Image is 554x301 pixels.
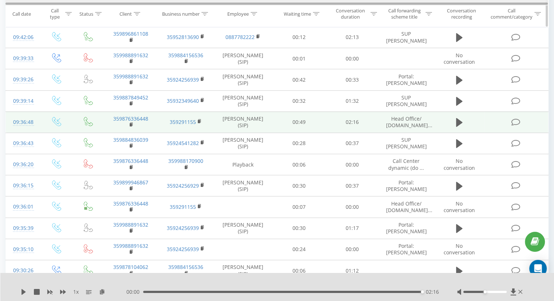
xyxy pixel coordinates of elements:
[273,48,326,69] td: 00:01
[213,154,273,175] td: Playback
[444,242,475,256] span: No conversation
[225,34,255,40] a: 0887782222
[213,175,273,196] td: [PERSON_NAME] (SIP)
[332,8,369,20] div: Conversation duration
[13,73,32,87] div: 09:39:26
[113,136,148,143] a: 359884836039
[426,288,439,296] span: 02:16
[444,157,475,171] span: No conversation
[13,179,32,193] div: 09:36:15
[113,30,148,37] a: 359896861108
[421,290,424,293] div: Accessibility label
[378,218,433,239] td: Portal: [PERSON_NAME]
[12,11,31,17] div: Call date
[386,115,432,129] span: Head Office/ [DOMAIN_NAME]...
[378,239,433,260] td: Portal: [PERSON_NAME]
[326,154,378,175] td: 00:00
[326,239,378,260] td: 00:00
[13,30,32,44] div: 09:42:06
[213,218,273,239] td: [PERSON_NAME] (SIP)
[386,200,432,214] span: Head Office/ [DOMAIN_NAME]...
[444,52,475,65] span: No conversation
[273,260,326,281] td: 00:06
[284,11,311,17] div: Waiting time
[213,260,273,281] td: [PERSON_NAME] (SIP)
[326,175,378,196] td: 00:37
[167,224,199,231] a: 35924256939
[13,94,32,108] div: 09:39:14
[326,133,378,154] td: 00:37
[483,290,486,293] div: Accessibility label
[440,8,483,20] div: Conversation recording
[378,90,433,112] td: SUP [PERSON_NAME]
[273,112,326,133] td: 00:49
[13,157,32,172] div: 09:36:20
[273,239,326,260] td: 00:24
[113,263,148,270] a: 359878104062
[167,34,199,40] a: 35952813690
[213,90,273,112] td: [PERSON_NAME] (SIP)
[113,73,148,80] a: 359988891632
[119,11,132,17] div: Client
[167,97,199,104] a: 35932349640
[326,90,378,112] td: 01:32
[326,27,378,48] td: 02:13
[113,242,148,249] a: 359988891632
[326,112,378,133] td: 02:16
[444,200,475,214] span: No conversation
[213,133,273,154] td: [PERSON_NAME] (SIP)
[113,179,148,186] a: 359899946867
[388,157,424,171] span: Call Center dynamic (do ...
[13,136,32,150] div: 09:36:43
[13,51,32,66] div: 09:39:33
[273,196,326,218] td: 00:07
[113,94,148,101] a: 359887849452
[385,8,424,20] div: Call forwarding scheme title
[168,157,203,164] a: 359988170900
[167,182,199,189] a: 35924256929
[168,52,203,59] a: 359884156536
[13,221,32,235] div: 09:35:39
[378,27,433,48] td: SUP [PERSON_NAME]
[13,263,32,278] div: 09:30:26
[273,154,326,175] td: 00:06
[13,200,32,214] div: 09:36:01
[162,11,200,17] div: Business number
[113,221,148,228] a: 359988891632
[273,90,326,112] td: 00:32
[170,203,196,210] a: 359291155
[529,260,547,277] div: Open Intercom Messenger
[490,8,533,20] div: Call comment/category
[378,133,433,154] td: SUP [PERSON_NAME]
[113,115,148,122] a: 359876336448
[326,218,378,239] td: 01:17
[167,76,199,83] a: 35924256939
[378,69,433,90] td: Portal: [PERSON_NAME]
[273,133,326,154] td: 00:28
[167,246,199,253] a: 35924256939
[273,218,326,239] td: 00:30
[13,242,32,257] div: 09:35:10
[79,11,93,17] div: Status
[326,196,378,218] td: 00:00
[46,8,63,20] div: Call type
[73,288,79,296] span: 1 x
[13,115,32,129] div: 09:36:48
[113,52,148,59] a: 359988891632
[273,27,326,48] td: 00:12
[273,69,326,90] td: 00:42
[378,175,433,196] td: Portal: [PERSON_NAME]
[167,140,199,146] a: 35924541282
[113,200,148,207] a: 359876336448
[326,69,378,90] td: 00:33
[168,263,203,270] a: 359884156536
[227,11,249,17] div: Employee
[213,48,273,69] td: [PERSON_NAME] (SIP)
[273,175,326,196] td: 00:30
[213,112,273,133] td: [PERSON_NAME] (SIP)
[326,48,378,69] td: 00:00
[113,157,148,164] a: 359876336448
[326,260,378,281] td: 01:12
[126,288,143,296] span: 00:00
[170,118,196,125] a: 359291155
